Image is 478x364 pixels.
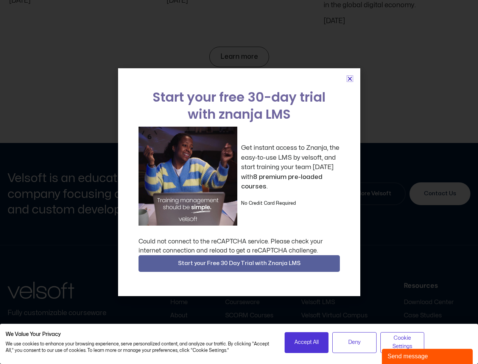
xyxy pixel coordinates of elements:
strong: No Credit Card Required [241,201,296,206]
span: Accept All [294,338,319,347]
p: Get instant access to Znanja, the easy-to-use LMS by velsoft, and start training your team [DATE]... [241,143,340,191]
button: Start your Free 30 Day Trial with Znanja LMS [139,255,340,272]
button: Adjust cookie preferences [380,332,425,353]
img: a woman sitting at her laptop dancing [139,127,237,226]
button: Accept all cookies [285,332,329,353]
a: Close [347,76,353,82]
span: Deny [348,338,361,347]
div: Could not connect to the reCAPTCHA service. Please check your internet connection and reload to g... [139,237,340,255]
strong: 8 premium pre-loaded courses [241,174,322,190]
h2: We Value Your Privacy [6,331,273,338]
h2: Start your free 30-day trial with znanja LMS [139,89,340,123]
span: Start your Free 30 Day Trial with Znanja LMS [178,259,301,268]
iframe: chat widget [382,347,474,364]
p: We use cookies to enhance your browsing experience, serve personalized content, and analyze our t... [6,341,273,354]
button: Deny all cookies [332,332,377,353]
span: Cookie Settings [385,334,420,351]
